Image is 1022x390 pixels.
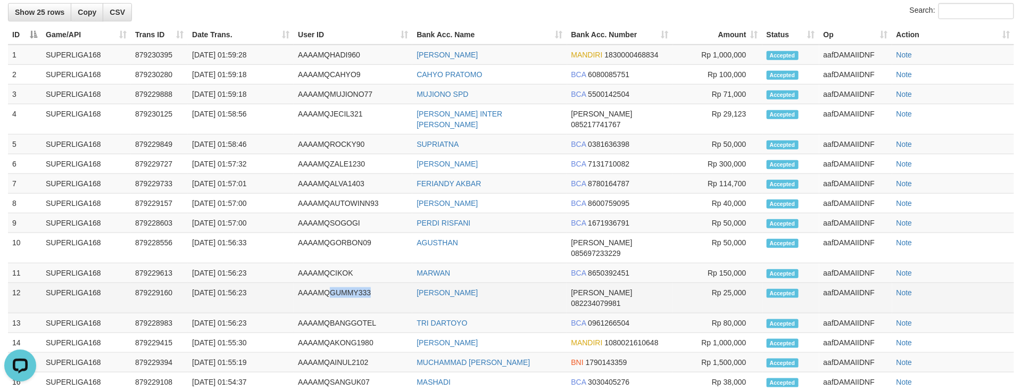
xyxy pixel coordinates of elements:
button: Open LiveChat chat widget [4,4,36,36]
td: aafDAMAIIDNF [819,333,892,353]
td: aafDAMAIIDNF [819,104,892,135]
a: Note [896,319,912,327]
td: Rp 114,700 [673,174,762,194]
th: Amount: activate to sort column ascending [673,25,762,45]
td: aafDAMAIIDNF [819,313,892,333]
td: 879230395 [131,45,188,65]
span: [PERSON_NAME] [571,238,633,247]
td: SUPERLIGA168 [41,85,131,104]
span: Copy 3030405276 to clipboard [588,378,629,386]
span: BCA [571,378,586,386]
td: Rp 1,000,000 [673,333,762,353]
span: Accepted [767,51,799,60]
td: SUPERLIGA168 [41,154,131,174]
td: [DATE] 01:57:32 [188,154,294,174]
td: [DATE] 01:59:18 [188,85,294,104]
a: AGUSTHAN [417,238,458,247]
td: [DATE] 01:57:01 [188,174,294,194]
th: Trans ID: activate to sort column ascending [131,25,188,45]
td: AAAAMQAUTOWINN93 [294,194,412,213]
td: 879230125 [131,104,188,135]
span: Copy 085217741767 to clipboard [571,120,621,129]
td: [DATE] 01:57:00 [188,213,294,233]
a: [PERSON_NAME] [417,51,478,59]
a: SUPRIATNA [417,140,459,148]
td: 879229733 [131,174,188,194]
td: SUPERLIGA168 [41,174,131,194]
td: AAAAMQGUMMY333 [294,283,412,313]
span: MANDIRI [571,338,603,347]
td: 879229394 [131,353,188,372]
span: BCA [571,219,586,227]
a: [PERSON_NAME] [417,199,478,208]
td: 879229415 [131,333,188,353]
a: Note [896,140,912,148]
td: 8 [8,194,41,213]
a: Note [896,219,912,227]
span: BCA [571,179,586,188]
td: [DATE] 01:56:33 [188,233,294,263]
td: 879228556 [131,233,188,263]
label: Search: [910,3,1014,19]
td: 879230280 [131,65,188,85]
a: CAHYO PRATOMO [417,70,482,79]
a: [PERSON_NAME] INTER [PERSON_NAME] [417,110,502,129]
span: Accepted [767,339,799,348]
span: Accepted [767,200,799,209]
td: [DATE] 01:56:23 [188,263,294,283]
span: Accepted [767,71,799,80]
span: Copy 5500142504 to clipboard [588,90,629,98]
td: AAAAMQROCKY90 [294,135,412,154]
td: aafDAMAIIDNF [819,194,892,213]
a: Note [896,90,912,98]
a: MARWAN [417,269,450,277]
td: 13 [8,313,41,333]
td: 10 [8,233,41,263]
span: Copy 0381636398 to clipboard [588,140,629,148]
td: aafDAMAIIDNF [819,174,892,194]
span: BCA [571,319,586,327]
td: SUPERLIGA168 [41,313,131,333]
td: AAAAMQAKONG1980 [294,333,412,353]
a: Show 25 rows [8,3,71,21]
td: [DATE] 01:59:18 [188,65,294,85]
td: 14 [8,333,41,353]
td: 879229613 [131,263,188,283]
td: AAAAMQHADI960 [294,45,412,65]
a: Note [896,269,912,277]
a: Note [896,338,912,347]
td: 11 [8,263,41,283]
td: 879228983 [131,313,188,333]
span: Copy 082234079981 to clipboard [571,299,621,308]
td: Rp 50,000 [673,213,762,233]
td: aafDAMAIIDNF [819,213,892,233]
td: SUPERLIGA168 [41,135,131,154]
td: [DATE] 01:56:23 [188,283,294,313]
td: 9 [8,213,41,233]
td: [DATE] 01:59:28 [188,45,294,65]
td: 879229727 [131,154,188,174]
td: Rp 100,000 [673,65,762,85]
td: [DATE] 01:58:56 [188,104,294,135]
td: aafDAMAIIDNF [819,45,892,65]
td: Rp 71,000 [673,85,762,104]
span: Accepted [767,160,799,169]
td: [DATE] 01:55:30 [188,333,294,353]
td: aafDAMAIIDNF [819,65,892,85]
td: AAAAMQBANGGOTEL [294,313,412,333]
a: Note [896,288,912,297]
td: [DATE] 01:56:23 [188,313,294,333]
span: Accepted [767,90,799,99]
td: [DATE] 01:57:00 [188,194,294,213]
td: 879229157 [131,194,188,213]
th: Op: activate to sort column ascending [819,25,892,45]
span: Copy 8780164787 to clipboard [588,179,629,188]
td: AAAAMQAINUL2102 [294,353,412,372]
a: TRI DARTOYO [417,319,467,327]
span: BNI [571,358,584,367]
span: MANDIRI [571,51,603,59]
input: Search: [938,3,1014,19]
td: SUPERLIGA168 [41,65,131,85]
span: Accepted [767,319,799,328]
td: aafDAMAIIDNF [819,233,892,263]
